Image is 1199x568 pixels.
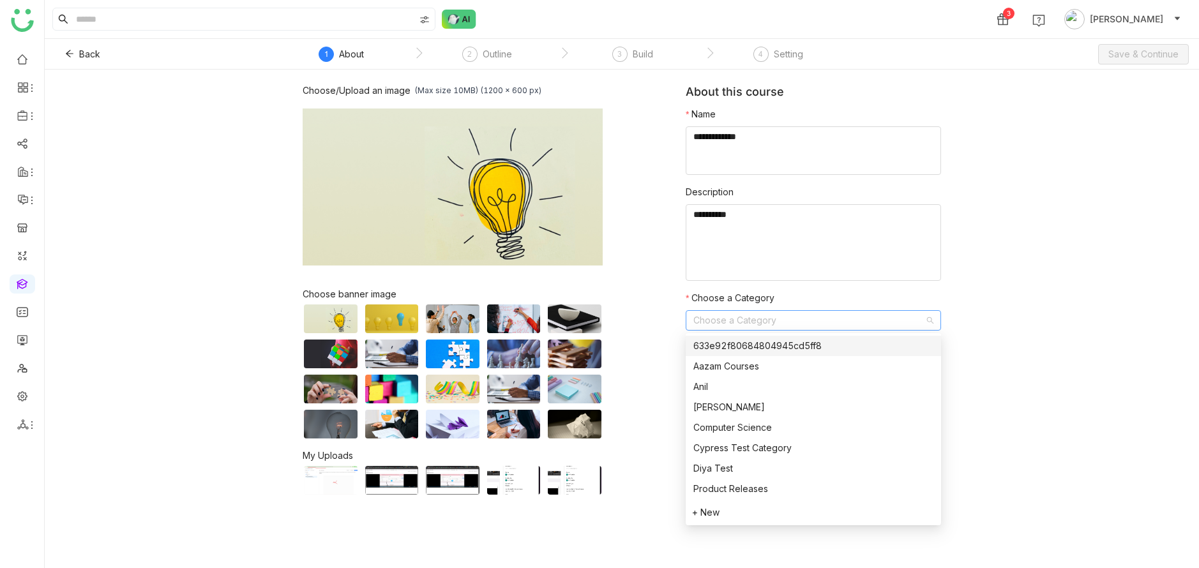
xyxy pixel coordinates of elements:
div: Computer Science [693,421,933,435]
img: ask-buddy-normal.svg [442,10,476,29]
button: Back [55,44,110,64]
span: [PERSON_NAME] [1090,12,1163,26]
div: Cypress Test Category [693,441,933,455]
img: logo [11,9,34,32]
div: (Max size 10MB) (1200 x 600 px) [414,86,541,95]
div: Choose/Upload an image [303,85,411,96]
div: 4Setting [753,47,803,70]
nz-option-item: Diya Test [686,458,941,479]
label: Description [686,185,734,199]
nz-option-item: Anil [686,377,941,397]
img: search-type.svg [419,15,430,25]
img: help.svg [1032,14,1045,27]
label: Choose a Category [686,291,774,305]
div: Aazam Courses [693,359,933,373]
div: Choose banner image [303,288,603,299]
span: 1 [324,49,329,59]
nz-option-item: 633e92f80684804945cd5ff8 [686,336,941,356]
div: Outline [483,47,512,62]
nz-option-item: Bhupen [686,397,941,417]
div: 1About [319,47,364,70]
div: Product Releases [693,482,933,496]
button: Save & Continue [1098,44,1189,64]
div: My Uploads [303,450,686,461]
span: 2 [467,49,472,59]
div: + New [692,505,935,519]
div: 633e92f80684804945cd5ff8 [693,339,933,353]
div: 2Outline [462,47,512,70]
span: 4 [758,49,763,59]
span: 3 [617,49,622,59]
img: avatar [1064,9,1085,29]
div: About this course [686,85,941,107]
div: Diya Test [693,461,933,475]
nz-option-item: Aazam Courses [686,356,941,377]
div: About [339,47,364,62]
nz-option-item: Cypress Test Category [686,438,941,458]
nz-option-item: Product Releases [686,479,941,499]
div: Setting [774,47,803,62]
nz-option-item: Computer Science [686,417,941,438]
div: Anil [693,380,933,394]
div: Build [633,47,653,62]
button: [PERSON_NAME] [1062,9,1184,29]
span: Back [79,47,100,61]
div: 3Build [612,47,653,70]
div: 3 [1003,8,1014,19]
label: Name [686,107,716,121]
div: [PERSON_NAME] [693,400,933,414]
